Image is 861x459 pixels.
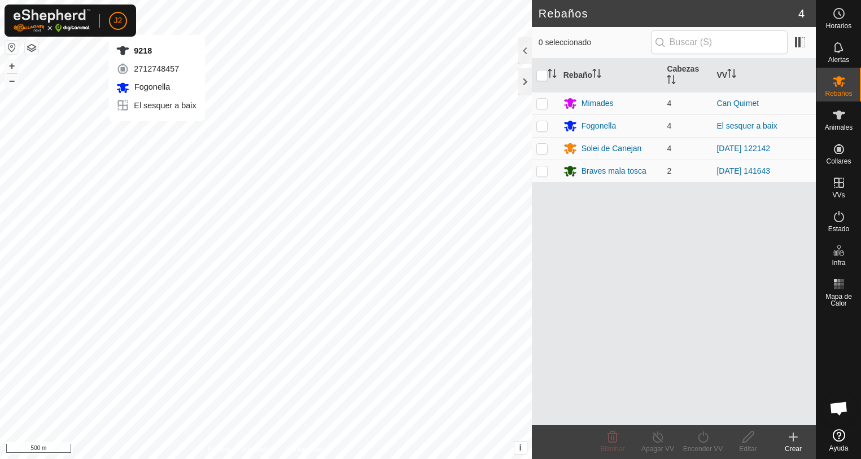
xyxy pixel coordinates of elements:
div: Encender VV [680,444,725,454]
a: [DATE] 141643 [716,166,770,175]
button: Capas del Mapa [25,41,38,55]
a: Can Quimet [716,99,759,108]
span: 4 [667,99,671,108]
span: Fogonella [132,82,170,91]
div: Editar [725,444,771,454]
input: Buscar (S) [651,30,788,54]
span: 4 [798,5,805,22]
a: El sesquer a baix [716,121,777,130]
div: Solei de Canejan [582,143,642,155]
button: + [5,59,19,73]
span: Estado [828,226,849,232]
p-sorticon: Activar para ordenar [548,70,557,80]
span: Mapa de Calor [819,293,858,307]
p-sorticon: Activar para ordenar [727,70,736,80]
div: Braves mala tosca [582,165,646,177]
span: VVs [832,192,845,198]
span: Collares [826,158,851,165]
a: [DATE] 122142 [716,144,770,153]
p-sorticon: Activar para ordenar [667,77,676,86]
div: Fogonella [582,120,617,132]
a: Política de Privacidad [207,444,272,454]
div: El sesquer a baix [116,99,196,112]
button: – [5,74,19,87]
th: Rebaño [559,59,663,92]
span: Animales [825,124,853,131]
span: J2 [114,15,123,27]
span: Horarios [826,23,851,29]
button: i [514,442,527,454]
a: Ayuda [816,425,861,456]
button: Restablecer Mapa [5,41,19,54]
div: Mimades [582,98,614,109]
p-sorticon: Activar para ordenar [592,70,601,80]
span: Eliminar [600,445,624,453]
th: VV [712,59,816,92]
span: Ayuda [829,445,849,452]
th: Cabezas [662,59,712,92]
span: 0 seleccionado [539,37,651,48]
div: 9218 [116,44,196,58]
h2: Rebaños [539,7,798,20]
span: Rebaños [825,90,852,97]
span: Infra [832,259,845,266]
span: Alertas [828,56,849,63]
span: 4 [667,144,671,153]
div: Apagar VV [635,444,680,454]
div: 2712748457 [116,62,196,76]
img: Logo Gallagher [14,9,90,32]
span: 4 [667,121,671,130]
div: Chat abierto [822,391,856,425]
span: 2 [667,166,671,175]
span: i [519,443,522,452]
div: Crear [771,444,816,454]
a: Contáctenos [286,444,324,454]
